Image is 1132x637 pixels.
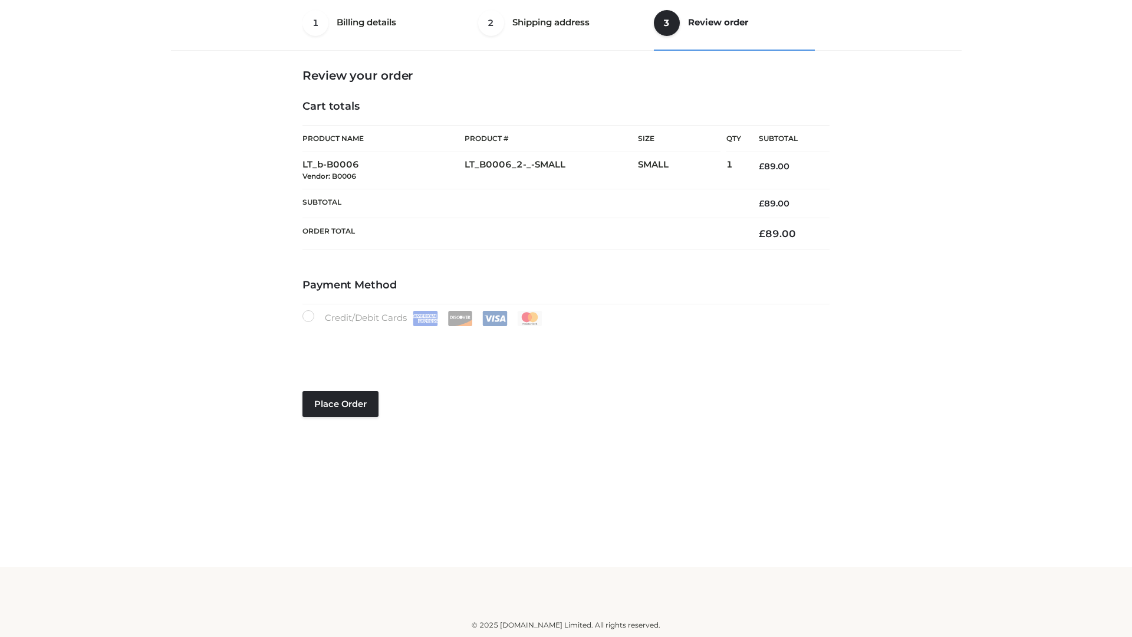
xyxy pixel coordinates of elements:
img: Visa [482,311,508,326]
bdi: 89.00 [759,161,789,172]
img: Discover [447,311,473,326]
td: LT_b-B0006 [302,152,465,189]
td: SMALL [638,152,726,189]
th: Subtotal [741,126,830,152]
span: £ [759,228,765,239]
small: Vendor: B0006 [302,172,356,180]
span: £ [759,161,764,172]
bdi: 89.00 [759,198,789,209]
button: Place order [302,391,379,417]
span: £ [759,198,764,209]
th: Product # [465,125,638,152]
td: LT_B0006_2-_-SMALL [465,152,638,189]
th: Product Name [302,125,465,152]
img: Mastercard [517,311,542,326]
th: Subtotal [302,189,741,218]
h4: Cart totals [302,100,830,113]
img: Amex [413,311,438,326]
td: 1 [726,152,741,189]
div: © 2025 [DOMAIN_NAME] Limited. All rights reserved. [175,619,957,631]
h3: Review your order [302,68,830,83]
label: Credit/Debit Cards [302,310,544,326]
th: Size [638,126,720,152]
bdi: 89.00 [759,228,796,239]
th: Qty [726,125,741,152]
th: Order Total [302,218,741,249]
iframe: Secure payment input frame [300,324,827,367]
h4: Payment Method [302,279,830,292]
